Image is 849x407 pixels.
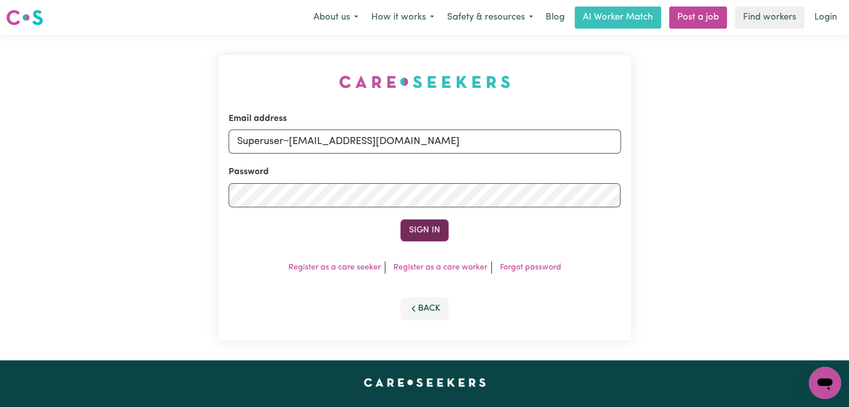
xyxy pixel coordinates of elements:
a: Forgot password [500,263,561,272]
iframe: Button to launch messaging window [809,367,841,399]
a: AI Worker Match [575,7,661,29]
a: Login [808,7,843,29]
a: Careseekers logo [6,6,43,29]
label: Email address [229,112,287,125]
a: Register as a care worker [393,263,487,272]
img: Careseekers logo [6,9,43,27]
button: Back [400,298,449,320]
a: Find workers [735,7,804,29]
button: Sign In [400,219,449,241]
a: Blog [540,7,571,29]
button: Safety & resources [441,7,540,28]
input: Email address [229,129,621,154]
a: Register as a care seeker [288,263,381,272]
label: Password [229,166,269,179]
button: About us [307,7,365,28]
button: How it works [365,7,441,28]
a: Post a job [669,7,727,29]
a: Careseekers home page [364,378,486,386]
